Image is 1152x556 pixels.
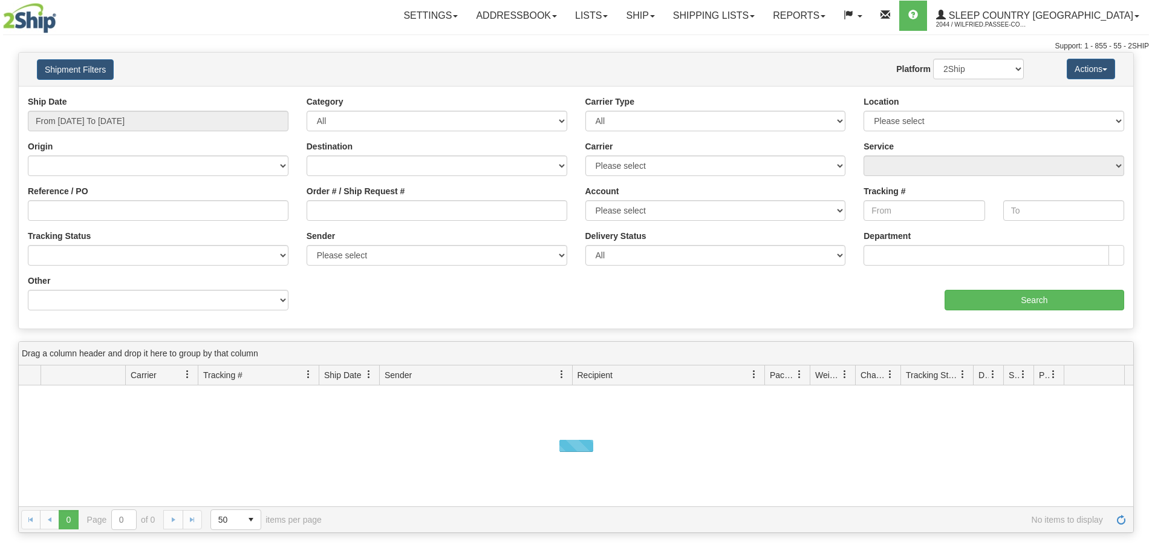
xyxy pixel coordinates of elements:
[945,290,1124,310] input: Search
[218,514,234,526] span: 50
[3,41,1149,51] div: Support: 1 - 855 - 55 - 2SHIP
[3,3,56,33] img: logo2044.jpg
[770,369,795,381] span: Packages
[946,10,1133,21] span: Sleep Country [GEOGRAPHIC_DATA]
[177,364,198,385] a: Carrier filter column settings
[1067,59,1115,79] button: Actions
[864,140,894,152] label: Service
[552,364,572,385] a: Sender filter column settings
[210,509,261,530] span: Page sizes drop down
[19,342,1133,365] div: grid grouping header
[664,1,764,31] a: Shipping lists
[835,364,855,385] a: Weight filter column settings
[617,1,663,31] a: Ship
[864,230,911,242] label: Department
[324,369,361,381] span: Ship Date
[307,230,335,242] label: Sender
[936,19,1027,31] span: 2044 / Wilfried.Passee-Coutrin
[585,185,619,197] label: Account
[394,1,467,31] a: Settings
[131,369,157,381] span: Carrier
[906,369,958,381] span: Tracking Status
[864,96,899,108] label: Location
[1003,200,1124,221] input: To
[28,140,53,152] label: Origin
[87,509,155,530] span: Page of 0
[307,140,353,152] label: Destination
[566,1,617,31] a: Lists
[307,96,343,108] label: Category
[28,230,91,242] label: Tracking Status
[210,509,322,530] span: items per page
[59,510,78,529] span: Page 0
[578,369,613,381] span: Recipient
[339,515,1103,525] span: No items to display
[298,364,319,385] a: Tracking # filter column settings
[815,369,841,381] span: Weight
[764,1,835,31] a: Reports
[927,1,1148,31] a: Sleep Country [GEOGRAPHIC_DATA] 2044 / Wilfried.Passee-Coutrin
[28,96,67,108] label: Ship Date
[359,364,379,385] a: Ship Date filter column settings
[585,140,613,152] label: Carrier
[789,364,810,385] a: Packages filter column settings
[896,63,931,75] label: Platform
[744,364,764,385] a: Recipient filter column settings
[880,364,900,385] a: Charge filter column settings
[585,96,634,108] label: Carrier Type
[28,185,88,197] label: Reference / PO
[1043,364,1064,385] a: Pickup Status filter column settings
[1039,369,1049,381] span: Pickup Status
[385,369,412,381] span: Sender
[585,230,646,242] label: Delivery Status
[1111,510,1131,529] a: Refresh
[241,510,261,529] span: select
[864,185,905,197] label: Tracking #
[1009,369,1019,381] span: Shipment Issues
[467,1,566,31] a: Addressbook
[978,369,989,381] span: Delivery Status
[1013,364,1033,385] a: Shipment Issues filter column settings
[1124,216,1151,339] iframe: chat widget
[307,185,405,197] label: Order # / Ship Request #
[203,369,242,381] span: Tracking #
[864,200,984,221] input: From
[861,369,886,381] span: Charge
[28,275,50,287] label: Other
[983,364,1003,385] a: Delivery Status filter column settings
[37,59,114,80] button: Shipment Filters
[952,364,973,385] a: Tracking Status filter column settings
